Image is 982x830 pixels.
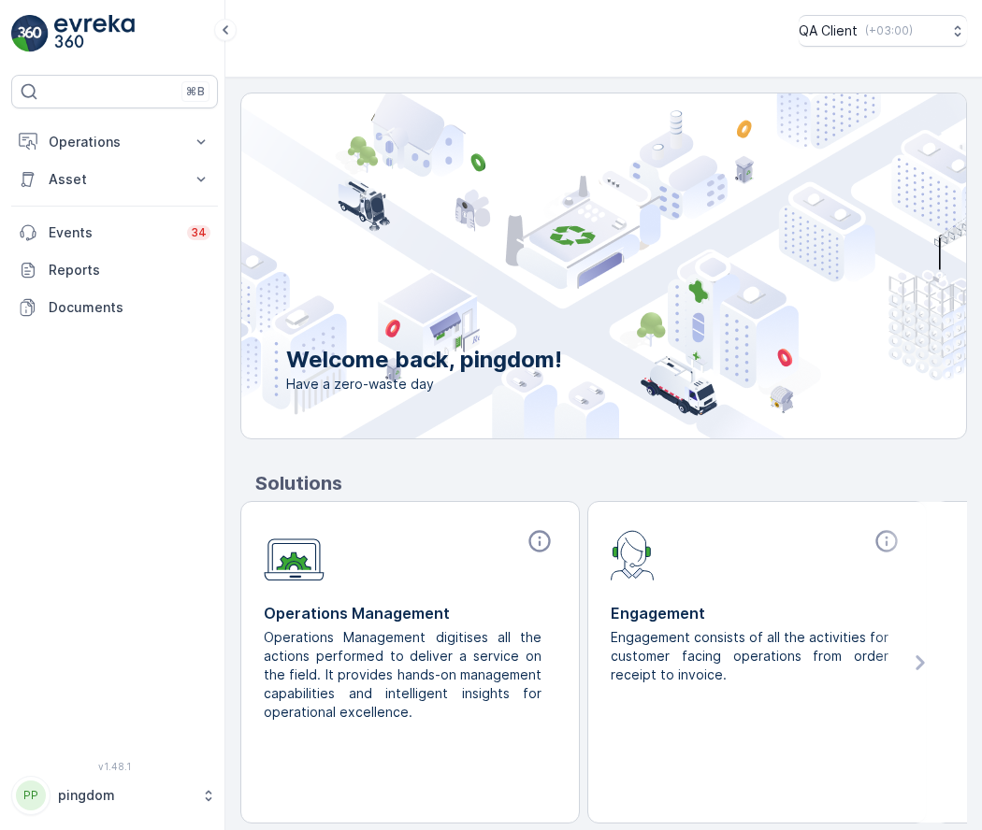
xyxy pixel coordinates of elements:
span: v 1.48.1 [11,761,218,772]
p: QA Client [799,21,858,40]
button: Operations [11,123,218,161]
button: PPpingdom [11,776,218,815]
a: Events34 [11,214,218,251]
img: logo [11,15,49,52]
img: module-icon [611,528,655,580]
p: ⌘B [186,84,205,99]
span: Have a zero-waste day [286,375,562,394]
img: logo_light-DOdMpM7g.png [54,15,135,52]
a: Documents [11,289,218,326]
p: Reports [49,261,210,279]
p: Welcome back, pingdom! [286,345,562,375]
img: city illustration [157,93,966,438]
button: Asset [11,161,218,198]
div: PP [16,780,46,810]
p: pingdom [58,786,192,805]
p: Engagement consists of all the activities for customer facing operations from order receipt to in... [611,628,888,684]
img: module-icon [264,528,325,581]
p: Solutions [255,469,967,497]
p: Operations [49,133,181,151]
p: ( +03:00 ) [865,23,913,38]
p: Operations Management [264,602,556,624]
p: Documents [49,298,210,317]
p: Events [49,223,176,242]
a: Reports [11,251,218,289]
p: Engagement [611,602,903,624]
p: 34 [191,225,207,240]
button: QA Client(+03:00) [799,15,967,47]
p: Asset [49,170,181,189]
p: Operations Management digitises all the actions performed to deliver a service on the field. It p... [264,628,542,722]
